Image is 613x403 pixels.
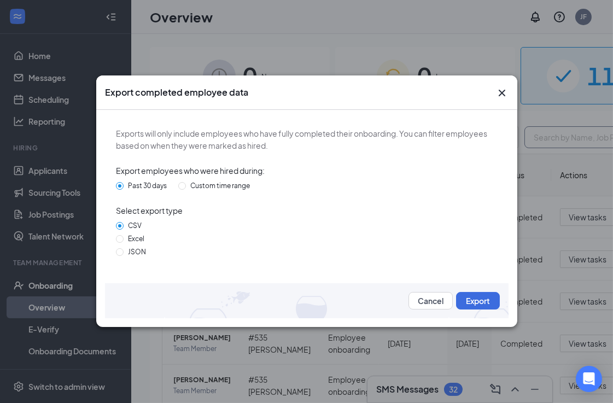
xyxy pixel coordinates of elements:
span: Select export type [116,205,498,217]
span: CSV [124,221,146,230]
span: JSON [124,248,150,256]
span: Export employees who were hired during: [116,165,498,177]
button: Export [456,293,500,310]
button: Close [495,86,509,100]
span: Custom time range [186,182,254,190]
h3: Export completed employee data [105,86,248,98]
svg: Cross [495,86,509,100]
button: Cancel [408,293,453,310]
span: Excel [124,235,149,243]
span: Exports will only include employees who have fully completed their onboarding. You can filter emp... [116,127,498,151]
div: Open Intercom Messenger [576,366,602,392]
span: Past 30 days [124,182,171,190]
